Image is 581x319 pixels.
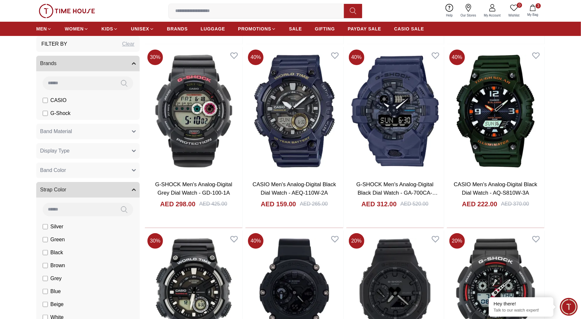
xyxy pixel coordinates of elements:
[43,276,48,281] input: Grey
[65,26,84,32] span: WOMEN
[356,181,438,204] a: G-SHOCK Men's Analog-Digital Black Dial Watch - GA-700CA-2ADR
[248,233,264,249] span: 40 %
[50,109,70,117] span: G-Shock
[36,163,140,178] button: Band Color
[501,200,529,208] div: AED 370.00
[315,23,335,35] a: GIFTING
[131,26,149,32] span: UNISEX
[50,223,63,231] span: Silver
[36,143,140,159] button: Display Type
[43,111,48,116] input: G-Shock
[517,3,522,8] span: 0
[147,233,163,249] span: 30 %
[50,97,67,104] span: CASIO
[36,124,140,139] button: Band Material
[560,298,578,316] div: Chat Widget
[43,224,48,229] input: Silver
[40,186,66,194] span: Strap Color
[131,23,154,35] a: UNISEX
[201,23,225,35] a: LUGGAGE
[43,250,48,255] input: Black
[261,199,296,209] h4: AED 159.00
[361,199,397,209] h4: AED 312.00
[201,26,225,32] span: LUGGAGE
[40,128,72,135] span: Band Material
[40,166,66,174] span: Band Color
[348,26,381,32] span: PAYDAY SALE
[442,3,457,19] a: Help
[289,26,302,32] span: SALE
[349,50,364,65] span: 40 %
[36,23,52,35] a: MEN
[43,263,48,268] input: Brown
[458,13,479,18] span: Our Stores
[40,147,70,155] span: Display Type
[506,13,522,18] span: Wishlist
[50,275,62,282] span: Grey
[462,199,497,209] h4: AED 222.00
[505,3,523,19] a: 0Wishlist
[39,4,95,18] img: ...
[523,3,542,18] button: 3My Bag
[494,301,549,307] div: Hey there!
[449,233,465,249] span: 20 %
[50,288,61,295] span: Blue
[449,50,465,65] span: 40 %
[36,56,140,71] button: Brands
[199,200,227,208] div: AED 425.00
[102,26,113,32] span: KIDS
[43,289,48,294] input: Blue
[145,47,242,175] img: G-SHOCK Men's Analog-Digital Grey Dial Watch - GD-100-1A
[348,23,381,35] a: PAYDAY SALE
[346,47,444,175] img: G-SHOCK Men's Analog-Digital Black Dial Watch - GA-700CA-2ADR
[447,47,544,175] img: CASIO Men's Analog-Digital Black Dial Watch - AQ-S810W-3A
[248,50,264,65] span: 40 %
[300,200,328,208] div: AED 265.00
[50,301,64,308] span: Beige
[41,40,67,48] h3: Filter By
[167,26,188,32] span: BRANDS
[444,13,456,18] span: Help
[167,23,188,35] a: BRANDS
[536,3,541,8] span: 3
[289,23,302,35] a: SALE
[65,23,89,35] a: WOMEN
[238,23,276,35] a: PROMOTIONS
[245,47,343,175] img: CASIO Men's Analog-Digital Black Dial Watch - AEQ-110W-2A
[525,12,541,17] span: My Bag
[50,236,65,244] span: Green
[401,200,428,208] div: AED 520.00
[50,262,65,269] span: Brown
[160,199,196,209] h4: AED 298.00
[494,308,549,313] p: Talk to our watch expert!
[394,23,424,35] a: CASIO SALE
[36,182,140,198] button: Strap Color
[122,40,134,48] div: Clear
[238,26,271,32] span: PROMOTIONS
[349,233,364,249] span: 20 %
[43,237,48,242] input: Green
[457,3,480,19] a: Our Stores
[102,23,118,35] a: KIDS
[50,249,63,256] span: Black
[43,98,48,103] input: CASIO
[155,181,232,196] a: G-SHOCK Men's Analog-Digital Grey Dial Watch - GD-100-1A
[40,60,57,67] span: Brands
[253,181,336,196] a: CASIO Men's Analog-Digital Black Dial Watch - AEQ-110W-2A
[43,302,48,307] input: Beige
[454,181,537,196] a: CASIO Men's Analog-Digital Black Dial Watch - AQ-S810W-3A
[394,26,424,32] span: CASIO SALE
[315,26,335,32] span: GIFTING
[147,50,163,65] span: 30 %
[481,13,503,18] span: My Account
[36,26,47,32] span: MEN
